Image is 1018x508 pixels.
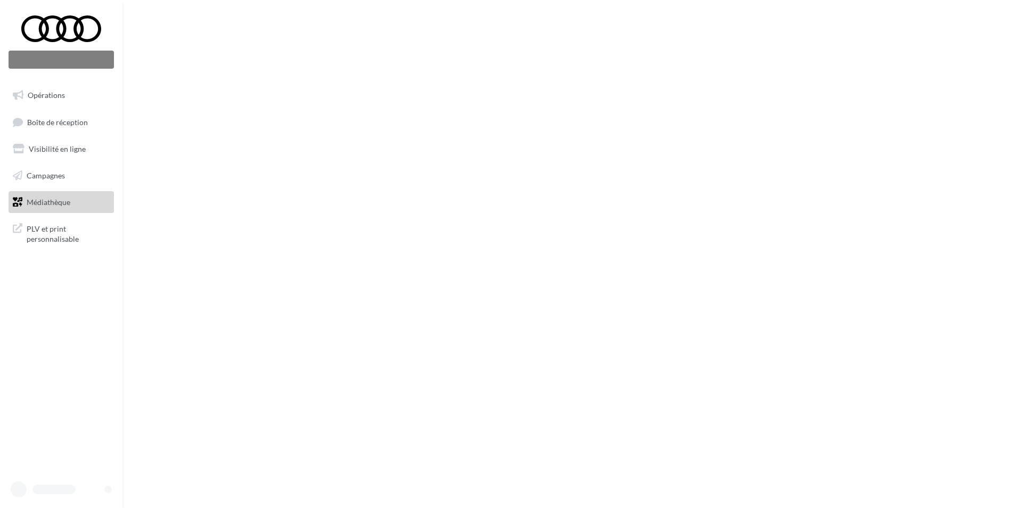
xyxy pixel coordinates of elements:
span: PLV et print personnalisable [27,222,110,244]
a: Visibilité en ligne [6,138,116,160]
a: Opérations [6,84,116,106]
span: Opérations [28,91,65,100]
span: Campagnes [27,171,65,180]
span: Médiathèque [27,197,70,206]
span: Boîte de réception [27,117,88,126]
a: Médiathèque [6,191,116,214]
a: Boîte de réception [6,111,116,134]
span: Visibilité en ligne [29,144,86,153]
a: PLV et print personnalisable [6,217,116,249]
a: Campagnes [6,165,116,187]
div: Nouvelle campagne [9,51,114,69]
